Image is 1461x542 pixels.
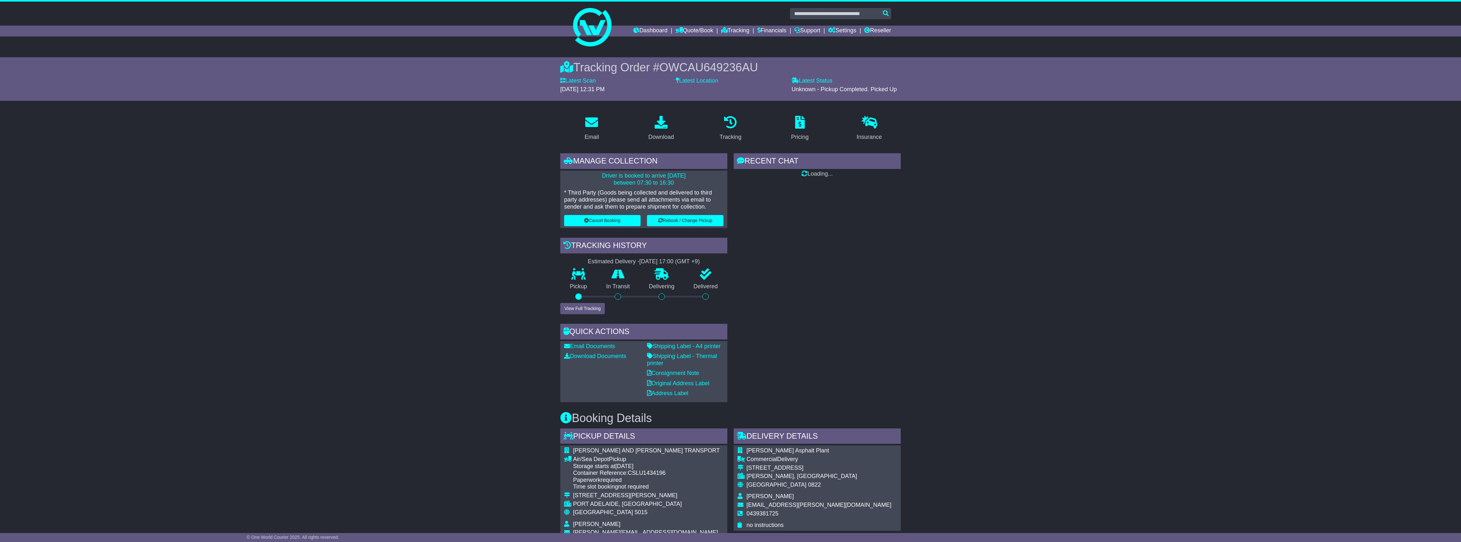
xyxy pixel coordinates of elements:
[734,428,901,446] div: Delivery Details
[647,370,699,376] a: Consignment Note
[675,26,713,36] a: Quote/Book
[647,380,709,387] a: Original Address Label
[580,114,603,144] a: Email
[864,26,891,36] a: Reseller
[857,133,882,141] div: Insurance
[639,283,684,290] p: Delivering
[573,509,633,515] span: [GEOGRAPHIC_DATA]
[560,60,901,74] div: Tracking Order #
[564,172,723,186] p: Driver is booked to arrive [DATE] between 07:30 to 16:30
[676,77,718,84] label: Latest Location
[757,26,786,36] a: Financials
[560,86,605,92] span: [DATE] 12:31 PM
[573,470,720,477] div: Container Reference:
[564,343,615,349] a: Email Documents
[573,501,720,508] div: PORT ADELAIDE, [GEOGRAPHIC_DATA]
[791,133,809,141] div: Pricing
[787,114,813,144] a: Pricing
[647,390,688,396] a: Address Label
[715,114,746,144] a: Tracking
[573,529,718,536] span: [PERSON_NAME][EMAIL_ADDRESS][DOMAIN_NAME]
[639,258,700,265] div: [DATE] 17:00 (GMT +9)
[560,303,605,314] button: View Full Tracking
[633,26,667,36] a: Dashboard
[828,26,856,36] a: Settings
[564,215,641,226] button: Cancel Booking
[648,133,674,141] div: Download
[647,343,721,349] a: Shipping Label - A4 printer
[564,353,626,359] a: Download Documents
[746,456,891,463] div: Delivery
[560,412,901,425] h3: Booking Details
[564,189,723,210] p: * Third Party (Goods being collected and delivered to third party addresses) please send all atta...
[746,473,891,480] div: [PERSON_NAME], [GEOGRAPHIC_DATA]
[659,61,758,74] span: OWCAU649236AU
[597,283,640,290] p: In Transit
[560,238,727,255] div: Tracking history
[647,353,717,366] a: Shipping Label - Thermal printer
[746,456,777,462] span: Commercial
[573,521,620,527] span: [PERSON_NAME]
[746,447,829,454] span: [PERSON_NAME] Asphalt Plant
[746,465,891,472] div: [STREET_ADDRESS]
[792,77,833,84] label: Latest Status
[746,482,806,488] span: [GEOGRAPHIC_DATA]
[585,133,599,141] div: Email
[746,493,794,499] span: [PERSON_NAME]
[573,447,720,454] span: [PERSON_NAME] AND [PERSON_NAME] TRANSPORT
[247,535,339,540] span: © One World Courier 2025. All rights reserved.
[573,483,720,490] div: Time slot booking
[644,114,678,144] a: Download
[560,428,727,446] div: Pickup Details
[794,26,820,36] a: Support
[573,456,720,463] div: Pickup
[684,283,728,290] p: Delivered
[601,477,622,483] span: required
[647,215,723,226] button: Rebook / Change Pickup
[721,26,749,36] a: Tracking
[560,324,727,341] div: Quick Actions
[573,477,720,484] div: Paperwork
[628,470,666,476] span: CSLU1434196
[635,509,647,515] span: 5015
[746,510,778,517] span: 0439381725
[573,492,720,499] div: [STREET_ADDRESS][PERSON_NAME]
[615,463,634,469] span: [DATE]
[560,153,727,171] div: Manage collection
[734,171,901,178] div: Loading...
[573,456,609,462] span: Air/Sea Depot
[720,133,741,141] div: Tracking
[792,86,897,92] span: Unknown - Pickup Completed. Picked Up
[808,482,821,488] span: 0822
[746,522,784,528] span: no instructions
[618,483,649,490] span: not required
[573,463,720,470] div: Storage starts at
[852,114,886,144] a: Insurance
[560,258,727,265] div: Estimated Delivery -
[734,153,901,171] div: RECENT CHAT
[746,502,891,508] span: [EMAIL_ADDRESS][PERSON_NAME][DOMAIN_NAME]
[560,283,597,290] p: Pickup
[560,77,596,84] label: Latest Scan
